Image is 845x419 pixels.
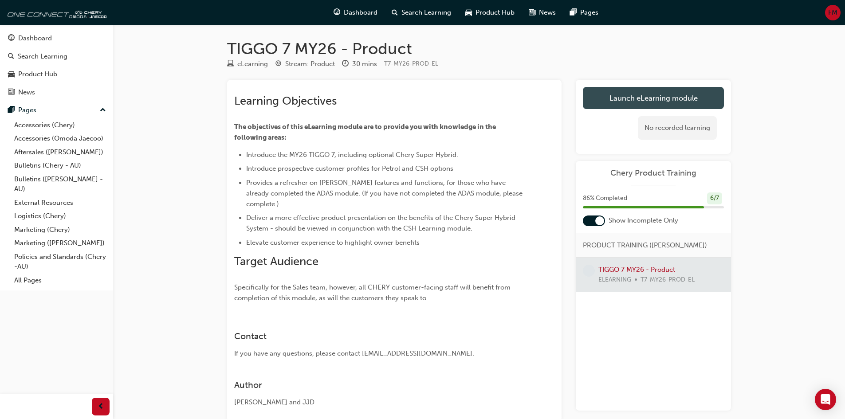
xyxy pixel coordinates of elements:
[4,102,110,118] button: Pages
[285,59,335,69] div: Stream: Product
[18,51,67,62] div: Search Learning
[4,4,106,21] img: oneconnect
[11,209,110,223] a: Logistics (Chery)
[8,89,15,97] span: news-icon
[458,4,522,22] a: car-iconProduct Hub
[342,60,349,68] span: clock-icon
[234,397,523,407] div: [PERSON_NAME] and JJD
[227,60,234,68] span: learningResourceType_ELEARNING-icon
[392,7,398,18] span: search-icon
[234,331,523,341] h3: Contact
[11,132,110,145] a: Accessories (Omoda Jaecoo)
[18,105,36,115] div: Pages
[4,66,110,82] a: Product Hub
[4,30,110,47] a: Dashboard
[11,145,110,159] a: Aftersales ([PERSON_NAME])
[583,87,724,109] a: Launch eLearning module
[529,7,535,18] span: news-icon
[11,196,110,210] a: External Resources
[11,118,110,132] a: Accessories (Chery)
[583,240,707,251] span: PRODUCT TRAINING ([PERSON_NAME])
[522,4,563,22] a: news-iconNews
[8,53,14,61] span: search-icon
[234,123,497,141] span: The objectives of this eLearning module are to provide you with knowledge in the following areas:
[227,59,268,70] div: Type
[583,265,595,277] span: learningRecordVerb_NONE-icon
[234,349,523,359] div: If you have any questions, please contact [EMAIL_ADDRESS][DOMAIN_NAME].
[234,380,523,390] h3: Author
[98,401,104,412] span: prev-icon
[583,193,627,204] span: 86 % Completed
[18,33,52,43] div: Dashboard
[570,7,577,18] span: pages-icon
[583,168,724,178] a: Chery Product Training
[465,7,472,18] span: car-icon
[18,69,57,79] div: Product Hub
[246,151,458,159] span: Introduce the MY26 TIGGO 7, including optional Chery Super Hybrid.
[563,4,605,22] a: pages-iconPages
[476,8,515,18] span: Product Hub
[580,8,598,18] span: Pages
[334,7,340,18] span: guage-icon
[539,8,556,18] span: News
[275,60,282,68] span: target-icon
[227,39,731,59] h1: TIGGO 7 MY26 - Product
[18,87,35,98] div: News
[246,164,453,172] span: Introduce prospective customer profiles for Petrol and CSH options
[342,59,377,70] div: Duration
[237,59,268,69] div: eLearning
[234,283,512,302] span: Specifically for the Sales team, however, all CHERY customer-facing staff will benefit from compl...
[100,105,106,116] span: up-icon
[352,59,377,69] div: 30 mins
[825,5,841,20] button: FM
[246,179,524,208] span: Provides a refresher on [PERSON_NAME] features and functions, for those who have already complete...
[8,35,15,43] span: guage-icon
[11,223,110,237] a: Marketing (Chery)
[11,159,110,172] a: Bulletins (Chery - AU)
[344,8,377,18] span: Dashboard
[4,28,110,102] button: DashboardSearch LearningProduct HubNews
[4,84,110,101] a: News
[234,255,318,268] span: Target Audience
[275,59,335,70] div: Stream
[246,239,420,247] span: Elevate customer experience to highlight owner benefits
[11,236,110,250] a: Marketing ([PERSON_NAME])
[11,274,110,287] a: All Pages
[707,192,722,204] div: 6 / 7
[638,116,717,140] div: No recorded learning
[815,389,836,410] div: Open Intercom Messenger
[4,48,110,65] a: Search Learning
[384,60,438,67] span: Learning resource code
[11,250,110,274] a: Policies and Standards (Chery -AU)
[11,172,110,196] a: Bulletins ([PERSON_NAME] - AU)
[828,8,837,18] span: FM
[609,215,678,226] span: Show Incomplete Only
[401,8,451,18] span: Search Learning
[326,4,385,22] a: guage-iconDashboard
[8,106,15,114] span: pages-icon
[385,4,458,22] a: search-iconSearch Learning
[8,70,15,78] span: car-icon
[246,214,517,232] span: Deliver a more effective product presentation on the benefits of the Chery Super Hybrid System - ...
[234,94,337,108] span: Learning Objectives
